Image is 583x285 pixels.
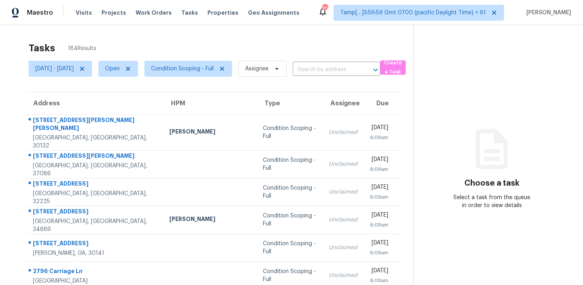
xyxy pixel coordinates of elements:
span: Work Orders [136,9,172,17]
div: [PERSON_NAME] [169,128,250,138]
div: [STREET_ADDRESS] [33,239,157,249]
span: Projects [102,9,126,17]
span: Properties [207,9,238,17]
div: [STREET_ADDRESS] [33,180,157,190]
span: Assignee [245,65,268,73]
div: Condition Scoping - Full [263,268,316,283]
div: Condition Scoping - Full [263,184,316,200]
th: Address [25,92,163,114]
button: Open [370,64,381,76]
div: Unclaimed [329,188,357,196]
span: 184 Results [68,45,96,52]
div: [DATE] [370,155,388,165]
div: Condition Scoping - Full [263,124,316,140]
div: 6:09am [370,249,388,257]
div: Condition Scoping - Full [263,156,316,172]
div: Select a task from the queue in order to view details [453,194,531,209]
button: Create a Task [380,60,406,75]
div: 6:09am [370,193,388,201]
div: Condition Scoping - Full [263,240,316,256]
span: Geo Assignments [248,9,299,17]
h3: Choose a task [464,179,520,187]
span: Create a Task [384,58,402,77]
th: HPM [163,92,257,114]
div: 6:09am [370,134,388,142]
div: [DATE] [370,183,388,193]
span: Open [105,65,120,73]
div: Condition Scoping - Full [263,212,316,228]
div: 6:09am [370,277,388,285]
div: Unclaimed [329,271,357,279]
div: [PERSON_NAME] [169,215,250,225]
div: Unclaimed [329,160,357,168]
span: [DATE] - [DATE] [35,65,74,73]
div: 6:09am [370,221,388,229]
span: Condition Scoping - Full [151,65,214,73]
span: Tasks [181,10,198,16]
span: Maestro [27,9,53,17]
input: Search by address [293,64,358,76]
th: Due [364,92,401,114]
div: [GEOGRAPHIC_DATA], [GEOGRAPHIC_DATA], 37086 [33,162,157,178]
div: [STREET_ADDRESS][PERSON_NAME][PERSON_NAME] [33,116,157,134]
span: Visits [76,9,92,17]
div: [DATE] [370,211,388,221]
div: Unclaimed [329,216,357,224]
div: [STREET_ADDRESS][PERSON_NAME] [33,152,157,162]
div: Unclaimed [329,244,357,252]
span: Tamp[…]3:59:59 Gmt 0700 (pacific Daylight Time) + 61 [340,9,486,17]
th: Assignee [322,92,364,114]
h2: Tasks [29,44,55,52]
div: [GEOGRAPHIC_DATA] [33,277,157,285]
div: [GEOGRAPHIC_DATA], [GEOGRAPHIC_DATA], 32225 [33,190,157,206]
span: [PERSON_NAME] [523,9,571,17]
div: 705 [322,5,328,13]
th: Type [257,92,322,114]
div: [DATE] [370,124,388,134]
div: 6:09am [370,165,388,173]
div: Unclaimed [329,128,357,136]
div: [DATE] [370,239,388,249]
div: [GEOGRAPHIC_DATA], [GEOGRAPHIC_DATA], 34669 [33,217,157,233]
div: [PERSON_NAME], GA, 30141 [33,249,157,257]
div: 2796 Carriage Ln [33,267,157,277]
div: [STREET_ADDRESS] [33,207,157,217]
div: [DATE] [370,267,388,277]
div: [GEOGRAPHIC_DATA], [GEOGRAPHIC_DATA], 30132 [33,134,157,150]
